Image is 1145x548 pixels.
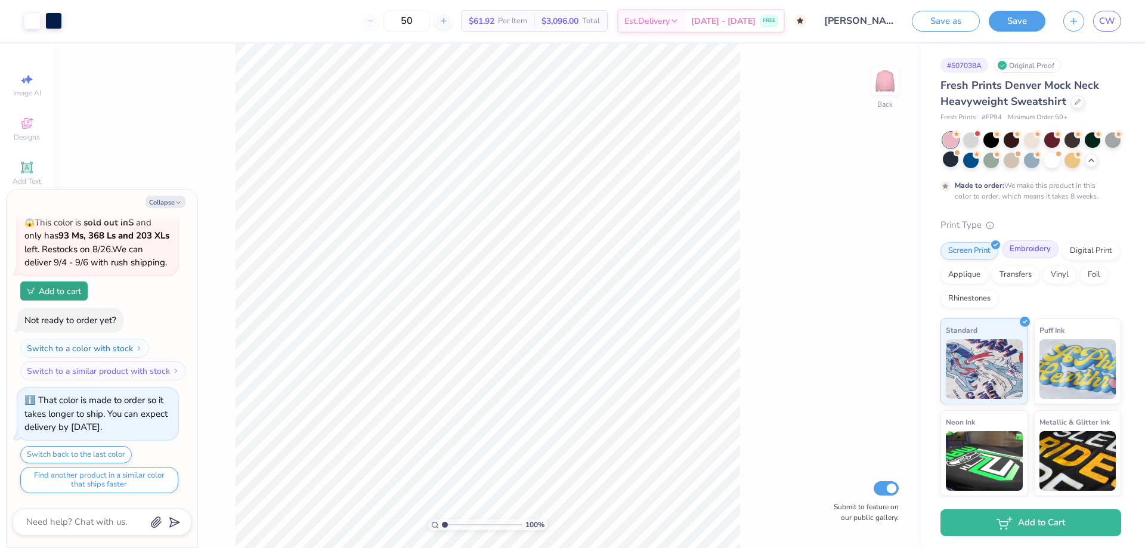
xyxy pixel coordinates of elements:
[940,113,976,123] span: Fresh Prints
[946,339,1023,399] img: Standard
[946,324,977,336] span: Standard
[1099,14,1115,28] span: CW
[940,266,988,284] div: Applique
[20,361,186,380] button: Switch to a similar product with stock
[1043,266,1076,284] div: Vinyl
[1039,431,1116,491] img: Metallic & Glitter Ink
[146,196,185,208] button: Collapse
[582,15,600,27] span: Total
[691,15,756,27] span: [DATE] - [DATE]
[1039,416,1110,428] span: Metallic & Glitter Ink
[912,11,980,32] button: Save as
[940,218,1121,232] div: Print Type
[994,58,1061,73] div: Original Proof
[13,88,41,98] span: Image AI
[955,180,1101,202] div: We make this product in this color to order, which means it takes 8 weeks.
[1039,339,1116,399] img: Puff Ink
[20,281,88,301] button: Add to cart
[992,266,1039,284] div: Transfers
[1002,240,1059,258] div: Embroidery
[763,17,775,25] span: FREE
[1039,324,1064,336] span: Puff Ink
[172,367,180,374] img: Switch to a similar product with stock
[24,314,116,326] div: Not ready to order yet?
[20,446,132,463] button: Switch back to the last color
[383,10,430,32] input: – –
[940,242,998,260] div: Screen Print
[24,217,35,228] span: 😱
[940,290,998,308] div: Rhinestones
[135,345,143,352] img: Switch to a color with stock
[13,177,41,186] span: Add Text
[24,394,168,433] div: That color is made to order so it takes longer to ship. You can expect delivery by [DATE].
[20,339,149,358] button: Switch to a color with stock
[1008,113,1067,123] span: Minimum Order: 50 +
[946,431,1023,491] img: Neon Ink
[982,113,1002,123] span: # FP94
[83,216,134,228] strong: sold out in S
[1080,266,1108,284] div: Foil
[498,15,527,27] span: Per Item
[940,509,1121,536] button: Add to Cart
[20,467,178,493] button: Find another product in a similar color that ships faster
[955,181,1004,190] strong: Made to order:
[27,287,35,295] img: Add to cart
[14,132,40,142] span: Designs
[624,15,670,27] span: Est. Delivery
[940,58,988,73] div: # 507038A
[877,99,893,110] div: Back
[469,15,494,27] span: $61.92
[989,11,1045,32] button: Save
[24,216,169,269] span: This color is and only has left . Restocks on 8/26. We can deliver 9/4 - 9/6 with rush shipping.
[946,416,975,428] span: Neon Ink
[815,9,903,33] input: Untitled Design
[1062,242,1120,260] div: Digital Print
[940,78,1099,109] span: Fresh Prints Denver Mock Neck Heavyweight Sweatshirt
[827,501,899,523] label: Submit to feature on our public gallery.
[873,69,897,93] img: Back
[1093,11,1121,32] a: CW
[525,519,544,530] span: 100 %
[58,230,169,242] strong: 93 Ms, 368 Ls and 203 XLs
[541,15,578,27] span: $3,096.00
